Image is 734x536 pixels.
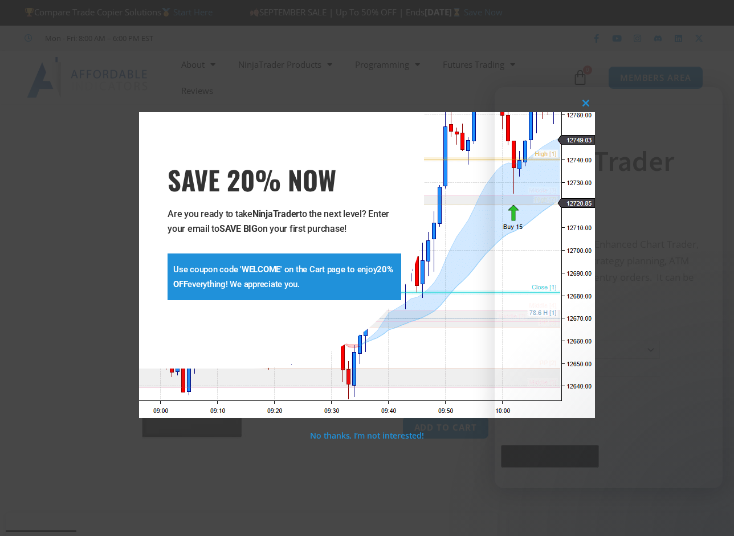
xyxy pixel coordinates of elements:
strong: 20% OFF [173,264,393,289]
p: Use coupon code ' ' on the Cart page to enjoy everything! We appreciate you. [173,262,395,292]
strong: NinjaTrader [252,208,299,219]
iframe: Intercom live chat [495,87,723,488]
p: Are you ready to take to the next level? Enter your email to on your first purchase! [168,207,401,236]
strong: SAVE BIG [219,223,258,234]
a: No thanks, I’m not interested! [310,430,423,441]
iframe: Intercom live chat [695,497,723,525]
strong: WELCOME [242,264,280,275]
span: SAVE 20% NOW [168,163,401,195]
